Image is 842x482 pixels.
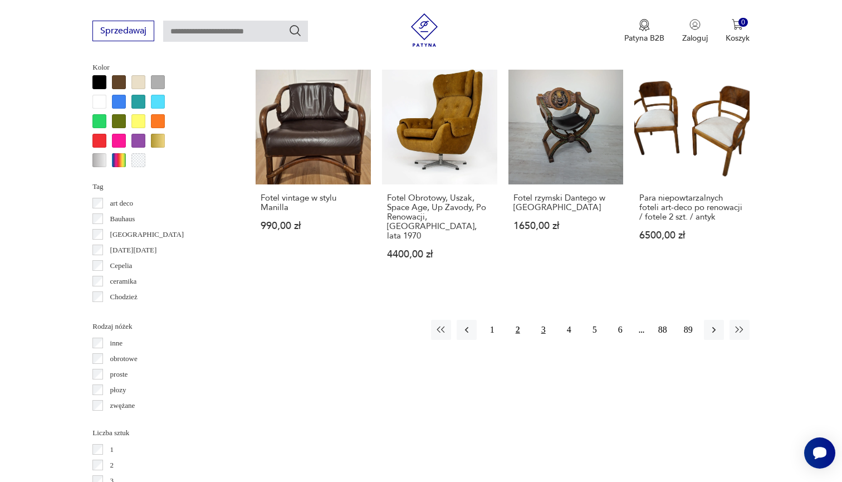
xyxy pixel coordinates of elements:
[382,70,497,281] a: Fotel Obrotowy, Uszak, Space Age, Up Zavody, Po Renowacji, Czechy, lata 1970Fotel Obrotowy, Uszak...
[624,33,664,43] p: Patyna B2B
[110,244,157,256] p: [DATE][DATE]
[110,260,133,272] p: Cepelia
[533,320,554,340] button: 3
[110,337,123,349] p: inne
[110,197,134,210] p: art deco
[256,70,371,281] a: Fotel vintage w stylu ManillaFotel vintage w stylu Manilla990,00 zł
[624,19,664,43] a: Ikona medaluPatyna B2B
[110,353,138,365] p: obrotowe
[261,193,366,212] h3: Fotel vintage w stylu Manilla
[110,384,126,396] p: płozy
[634,70,750,281] a: Para niepowtarzalnych foteli art-deco po renowacji / fotele 2 szt. / antykPara niepowtarzalnych f...
[110,213,135,225] p: Bauhaus
[92,28,154,36] a: Sprzedawaj
[689,19,701,30] img: Ikonka użytkownika
[639,19,650,31] img: Ikona medalu
[408,13,441,47] img: Patyna - sklep z meblami i dekoracjami vintage
[639,231,745,240] p: 6500,00 zł
[92,320,229,333] p: Rodzaj nóżek
[726,19,750,43] button: 0Koszyk
[804,437,835,469] iframe: Smartsupp widget button
[288,24,302,37] button: Szukaj
[682,33,708,43] p: Zaloguj
[110,291,138,303] p: Chodzież
[653,320,673,340] button: 88
[387,250,492,259] p: 4400,00 zł
[559,320,579,340] button: 4
[92,181,229,193] p: Tag
[110,306,137,319] p: Ćmielów
[639,193,745,222] h3: Para niepowtarzalnych foteli art-deco po renowacji / fotele 2 szt. / antyk
[92,61,229,74] p: Kolor
[610,320,630,340] button: 6
[732,19,743,30] img: Ikona koszyka
[682,19,708,43] button: Zaloguj
[482,320,502,340] button: 1
[92,21,154,41] button: Sprzedawaj
[110,400,135,412] p: zwężane
[726,33,750,43] p: Koszyk
[261,221,366,231] p: 990,00 zł
[624,19,664,43] button: Patyna B2B
[110,228,184,241] p: [GEOGRAPHIC_DATA]
[110,368,128,381] p: proste
[92,427,229,439] p: Liczba sztuk
[508,320,528,340] button: 2
[387,193,492,241] h3: Fotel Obrotowy, Uszak, Space Age, Up Zavody, Po Renowacji, [GEOGRAPHIC_DATA], lata 1970
[508,70,624,281] a: Fotel rzymski Dantego w mahoniuFotel rzymski Dantego w [GEOGRAPHIC_DATA]1650,00 zł
[110,444,114,456] p: 1
[738,18,748,27] div: 0
[513,193,619,212] h3: Fotel rzymski Dantego w [GEOGRAPHIC_DATA]
[513,221,619,231] p: 1650,00 zł
[678,320,698,340] button: 89
[585,320,605,340] button: 5
[110,275,137,288] p: ceramika
[110,459,114,471] p: 2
